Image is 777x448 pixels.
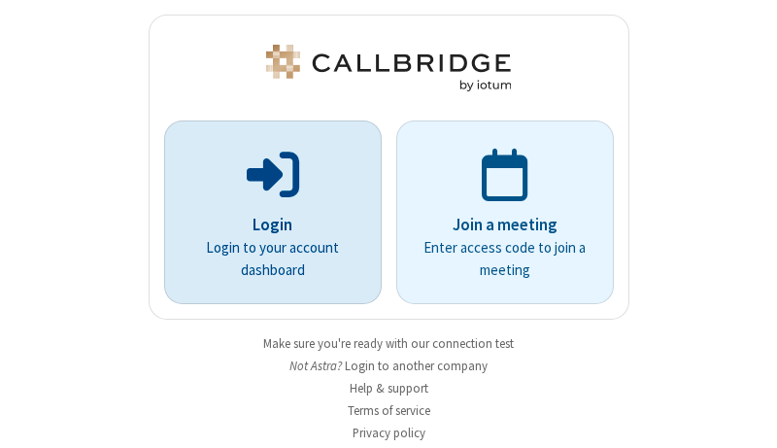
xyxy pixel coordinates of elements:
li: Not Astra? [149,357,629,375]
p: Login [191,213,355,238]
a: Terms of service [348,402,430,419]
a: Join a meetingEnter access code to join a meeting [396,121,614,304]
a: Privacy policy [353,425,425,441]
img: Astra [262,45,515,91]
a: Help & support [350,380,428,396]
p: Join a meeting [423,213,587,238]
p: Enter access code to join a meeting [423,237,587,281]
button: Login to another company [345,357,488,375]
a: Make sure you're ready with our connection test [263,335,514,352]
p: Login to your account dashboard [191,237,355,281]
button: LoginLogin to your account dashboard [164,121,382,304]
